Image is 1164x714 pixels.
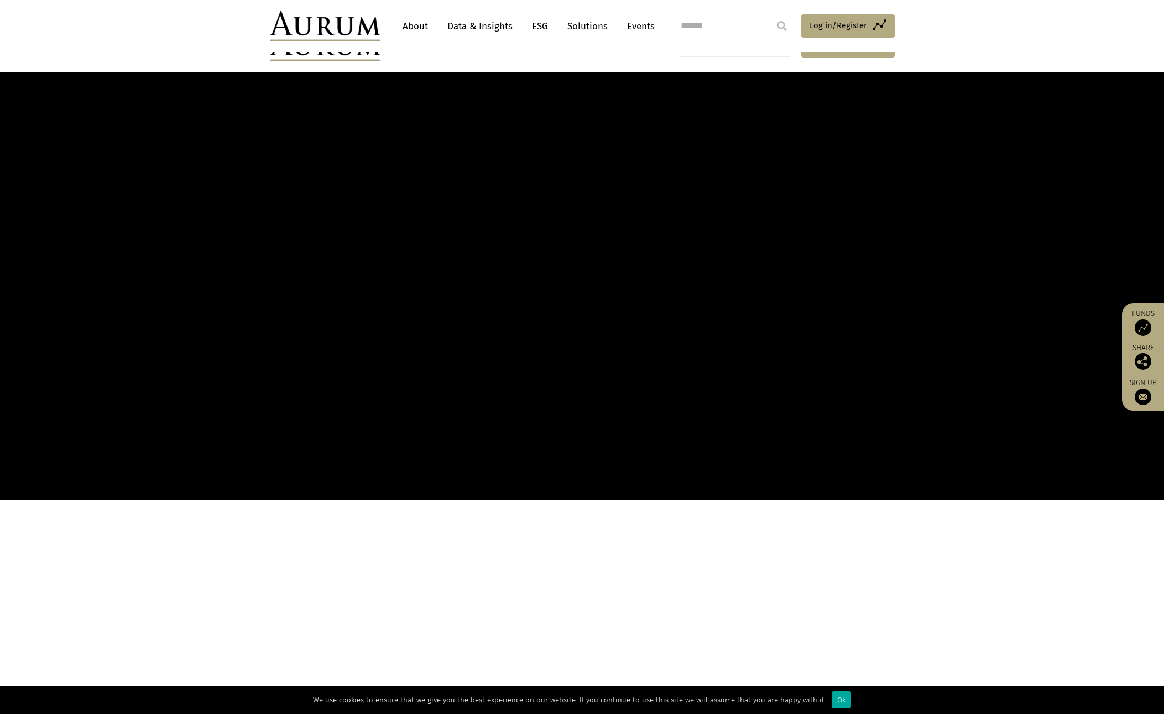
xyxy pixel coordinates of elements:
img: Access Funds [1135,319,1151,336]
a: Events [622,16,655,37]
span: Log in/Register [810,19,867,32]
a: Log in/Register [801,14,895,38]
a: Data & Insights [442,16,518,37]
img: Sign up to our newsletter [1135,389,1151,405]
img: Share this post [1135,353,1151,370]
a: ESG [526,16,554,37]
a: Solutions [562,16,613,37]
div: Ok [832,691,851,708]
div: Share [1128,344,1158,370]
img: Aurum [270,11,380,41]
a: Funds [1128,309,1158,336]
a: Sign up [1128,378,1158,405]
a: About [397,16,434,37]
input: Submit [771,15,793,37]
